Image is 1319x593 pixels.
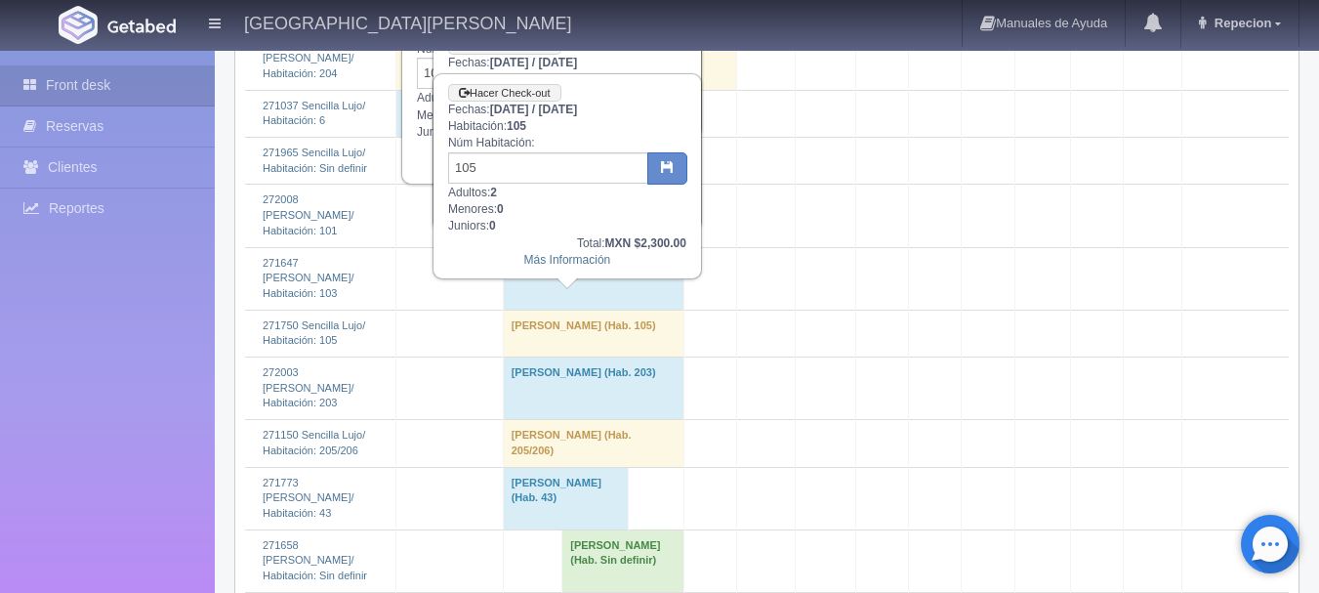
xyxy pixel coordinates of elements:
input: Sin definir [417,58,617,89]
a: 271647 [PERSON_NAME]/Habitación: 103 [263,257,354,299]
b: 0 [497,202,504,216]
a: 271768 [PERSON_NAME]/Habitación: 204 [263,36,354,78]
img: Getabed [59,6,98,44]
td: [PERSON_NAME] (Hab. 43) [503,467,628,529]
b: [DATE] / [DATE] [490,103,578,116]
td: [PERSON_NAME] (Hab. 205/206) [503,420,683,467]
td: [PERSON_NAME] (Hab. 204) [396,27,737,90]
td: [PERSON_NAME] (Hab. Sin definir) [562,529,684,592]
div: Fechas: Habitación: Núm Habitación: Adultos: Menores: Juniors: [434,75,700,277]
a: 271037 Sencilla Lujo/Habitación: 6 [263,100,365,127]
a: 272008 [PERSON_NAME]/Habitación: 101 [263,193,354,235]
td: [PERSON_NAME] (Hab. 203) [503,358,683,420]
h4: [GEOGRAPHIC_DATA][PERSON_NAME] [244,10,571,34]
div: Total: [417,141,655,157]
b: 105 [507,119,526,133]
b: 103 [507,72,526,86]
span: Repecion [1210,16,1272,30]
a: Hacer Check-out [448,84,561,103]
a: 271965 Sencilla Lujo/Habitación: Sin definir [263,147,367,174]
a: 271658 [PERSON_NAME]/Habitación: Sin definir [263,539,367,581]
div: Total: [448,235,686,252]
b: [DATE] / [DATE] [490,56,578,69]
a: 272003 [PERSON_NAME]/Habitación: 203 [263,366,354,408]
a: 271773 [PERSON_NAME]/Habitación: 43 [263,477,354,519]
b: 0 [489,219,496,233]
a: 271150 Sencilla Lujo/Habitación: 205/206 [263,429,365,456]
td: [PERSON_NAME] (Hab. 105) [503,310,683,357]
b: MXN $2,300.00 [605,236,686,250]
input: Sin definir [448,152,648,184]
a: Más Información [524,253,611,267]
td: [PERSON_NAME] (Hab. 6) [396,90,683,137]
b: 2 [490,186,497,199]
img: Getabed [107,19,176,33]
a: 271750 Sencilla Lujo/Habitación: 105 [263,319,365,347]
